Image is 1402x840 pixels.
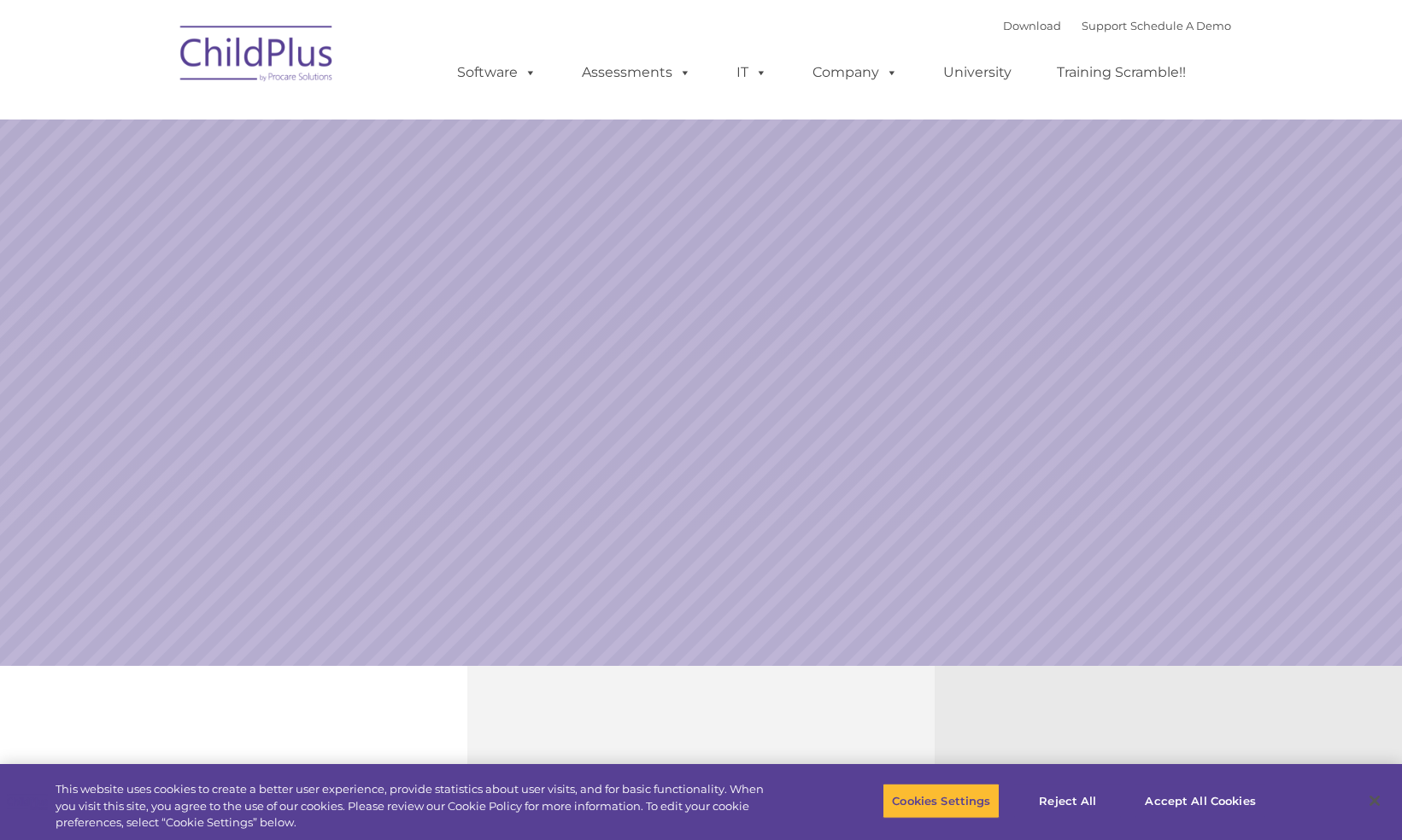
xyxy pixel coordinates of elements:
button: Cookies Settings [883,783,1000,819]
a: Support [1082,19,1127,32]
a: University [926,55,1029,90]
button: Accept All Cookies [1135,783,1264,819]
a: IT [719,55,784,90]
div: This website uses cookies to create a better user experience, provide statistics about user visit... [56,781,771,831]
a: Software [440,55,554,90]
img: ChildPlus by Procare Solutions [172,14,343,99]
font: | [1003,19,1231,32]
a: Assessments [565,55,708,90]
a: Schedule A Demo [1130,19,1231,32]
button: Reject All [1014,783,1121,819]
button: Close [1356,782,1393,820]
a: Training Scramble!! [1040,55,1203,90]
a: Company [795,55,915,90]
a: Download [1003,19,1061,32]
